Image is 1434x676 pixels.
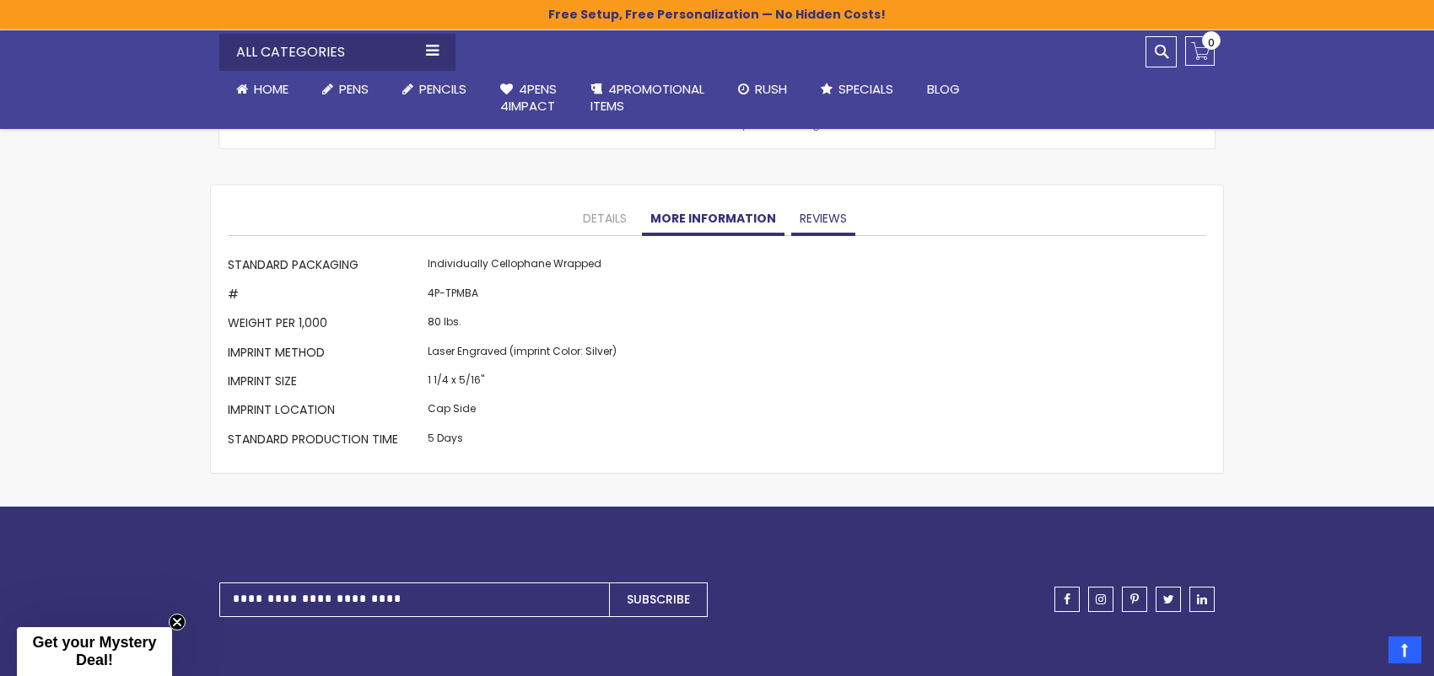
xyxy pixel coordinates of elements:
span: facebook [1064,593,1070,605]
th: Imprint Size [228,368,423,397]
span: twitter [1163,593,1174,605]
a: twitter [1156,587,1181,612]
a: 4PROMOTIONALITEMS [574,71,721,126]
th: Standard Production Time [228,427,423,455]
span: linkedin [1197,593,1207,605]
span: Rush [755,80,787,98]
a: pinterest [1122,587,1147,612]
div: Get your Mystery Deal!Close teaser [17,627,172,676]
span: 4Pens 4impact [500,80,557,115]
a: More Information [642,202,784,236]
a: Details [574,202,635,236]
td: 1 1/4 x 5/16" [423,368,621,397]
span: Specials [838,80,893,98]
iframe: Google Customer Reviews [1295,630,1434,676]
button: Close teaser [169,614,186,630]
span: 0 [1208,35,1215,51]
a: 4Pens4impact [483,71,574,126]
span: Pencils [419,80,466,98]
td: Laser Engraved (imprint Color: Silver) [423,340,621,368]
a: Home [219,71,305,108]
span: Pens [339,80,369,98]
th: Weight per 1,000 [228,311,423,340]
a: Blog [910,71,977,108]
td: 5 Days [423,427,621,455]
a: facebook [1054,587,1080,612]
span: Blog [927,80,960,98]
th: Imprint Location [228,398,423,427]
td: 80 lbs. [423,311,621,340]
span: pinterest [1130,593,1139,605]
button: Subscribe [609,582,708,617]
td: Individually Cellophane Wrapped [423,253,621,282]
span: instagram [1096,593,1106,605]
div: All Categories [219,34,456,71]
a: Reviews [791,202,855,236]
a: Pencils [385,71,483,108]
span: Get your Mystery Deal! [32,634,156,668]
span: Subscribe [627,591,690,608]
a: instagram [1088,587,1113,612]
th: # [228,282,423,310]
a: Rush [721,71,804,108]
th: Standard Packaging [228,253,423,282]
a: Specials [804,71,910,108]
a: 0 [1185,36,1215,66]
td: 4P-TPMBA [423,282,621,310]
th: Imprint Method [228,340,423,368]
span: 4PROMOTIONAL ITEMS [590,80,704,115]
span: Home [254,80,288,98]
a: linkedin [1189,587,1215,612]
td: Cap Side [423,398,621,427]
a: Pens [305,71,385,108]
